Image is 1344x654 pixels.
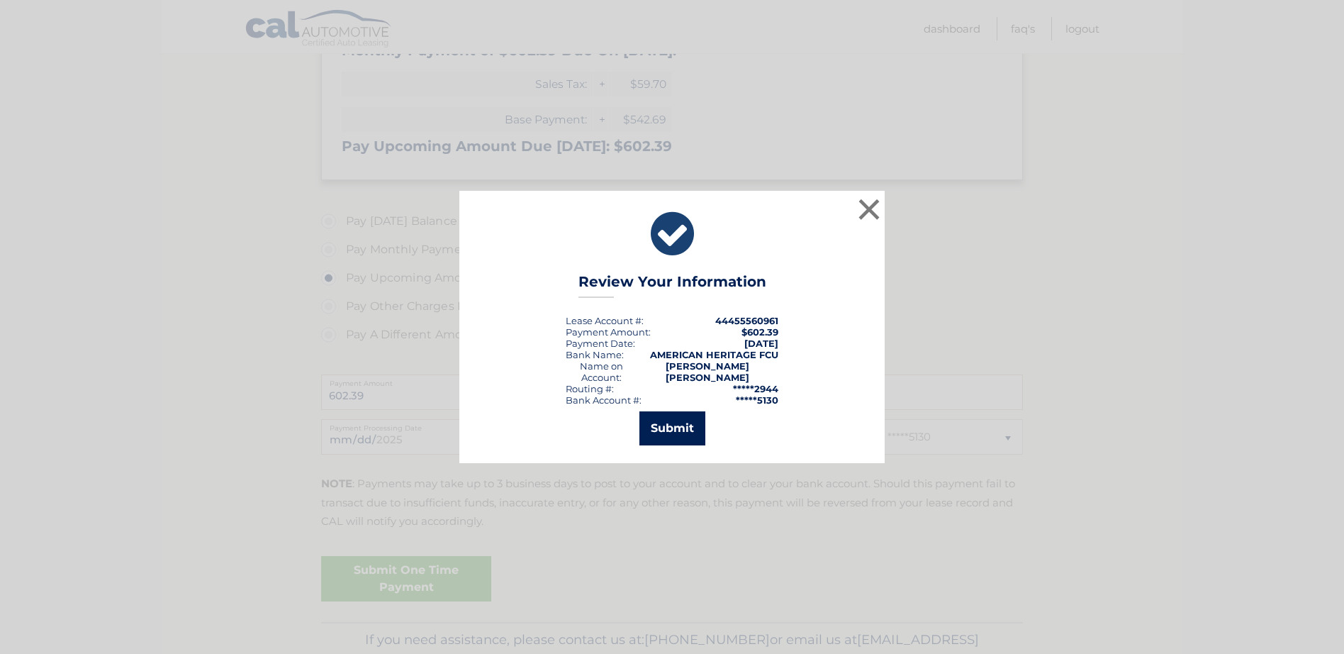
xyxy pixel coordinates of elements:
[639,411,705,445] button: Submit
[741,326,778,338] span: $602.39
[566,360,637,383] div: Name on Account:
[566,349,624,360] div: Bank Name:
[566,338,633,349] span: Payment Date
[566,394,642,406] div: Bank Account #:
[566,315,644,326] div: Lease Account #:
[650,349,778,360] strong: AMERICAN HERITAGE FCU
[578,273,766,298] h3: Review Your Information
[566,326,651,338] div: Payment Amount:
[666,360,749,383] strong: [PERSON_NAME] [PERSON_NAME]
[566,338,635,349] div: :
[744,338,778,349] span: [DATE]
[566,383,614,394] div: Routing #:
[715,315,778,326] strong: 44455560961
[855,195,883,223] button: ×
